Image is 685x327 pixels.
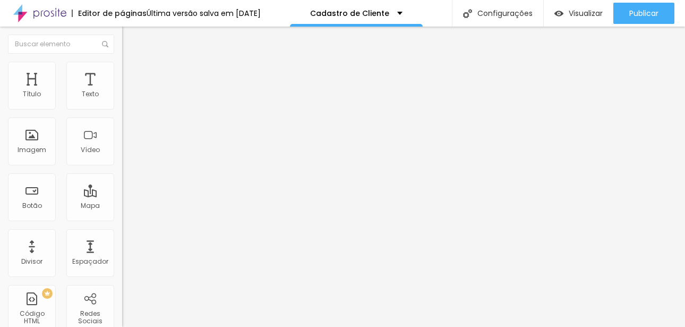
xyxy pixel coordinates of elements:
div: Imagem [18,146,46,154]
iframe: Editor [122,27,685,327]
div: Divisor [21,258,42,265]
div: Título [23,90,41,98]
div: Texto [82,90,99,98]
input: Buscar elemento [8,35,114,54]
div: Redes Sociais [69,310,111,325]
span: Publicar [629,9,658,18]
img: view-1.svg [554,9,563,18]
div: Última versão salva em [DATE] [147,10,261,17]
span: Visualizar [569,9,603,18]
div: Editor de páginas [72,10,147,17]
img: Icone [102,41,108,47]
p: Cadastro de Cliente [310,10,389,17]
div: Código HTML [11,310,53,325]
div: Espaçador [72,258,108,265]
button: Visualizar [544,3,613,24]
div: Mapa [81,202,100,209]
button: Publicar [613,3,674,24]
div: Botão [22,202,42,209]
img: Icone [463,9,472,18]
div: Vídeo [81,146,100,154]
